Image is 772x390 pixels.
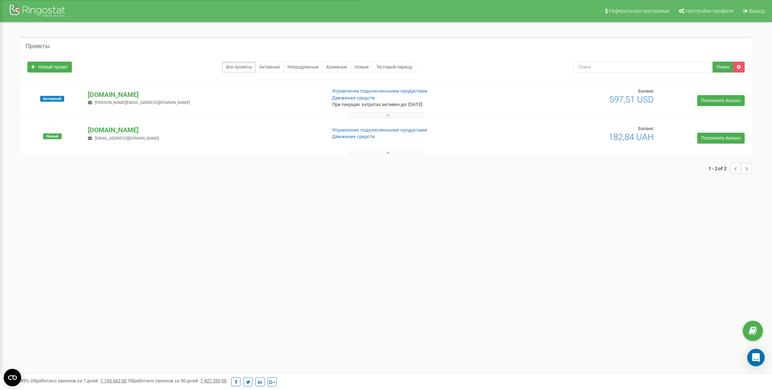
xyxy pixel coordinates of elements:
[713,62,733,73] button: Поиск
[100,378,127,383] u: 1 745 662,00
[686,8,734,14] span: Настройки профиля
[26,43,50,50] h5: Проекты
[30,378,127,383] span: Обработано звонков за 7 дней :
[372,62,416,73] a: Тестовый период
[609,132,654,142] span: 182,84 UAH
[255,62,284,73] a: Активные
[332,88,427,94] a: Управление подключенными продуктами
[200,378,227,383] u: 7 427 293,00
[95,136,159,141] span: [EMAIL_ADDRESS][DOMAIN_NAME]
[609,8,669,14] span: Реферальная программа
[332,101,503,108] p: При текущих затратах активен до: [DATE]
[638,126,654,131] span: Баланс
[88,125,320,135] p: [DOMAIN_NAME]
[697,133,745,144] a: Пополнить баланс
[88,90,320,100] p: [DOMAIN_NAME]
[222,62,256,73] a: Все проекты
[128,378,227,383] span: Обработано звонков за 30 дней :
[709,163,730,174] span: 1 - 2 of 2
[95,100,190,105] span: [PERSON_NAME][EMAIL_ADDRESS][DOMAIN_NAME]
[697,95,745,106] a: Пополнить баланс
[332,127,427,133] a: Управление подключенными продуктами
[43,133,62,139] span: Новый
[638,88,654,94] span: Баланс
[27,62,72,73] a: Новый проект
[4,369,21,386] button: Open CMP widget
[709,156,752,181] nav: ...
[332,95,375,101] a: Движение средств
[322,62,351,73] a: Архивные
[574,62,713,73] input: Поиск
[747,349,765,366] div: Open Intercom Messenger
[609,94,654,105] span: 597,51 USD
[351,62,373,73] a: Новые
[283,62,323,73] a: Непродленные
[749,8,765,14] span: Выход
[332,134,375,139] a: Движение средств
[40,96,64,102] span: Активный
